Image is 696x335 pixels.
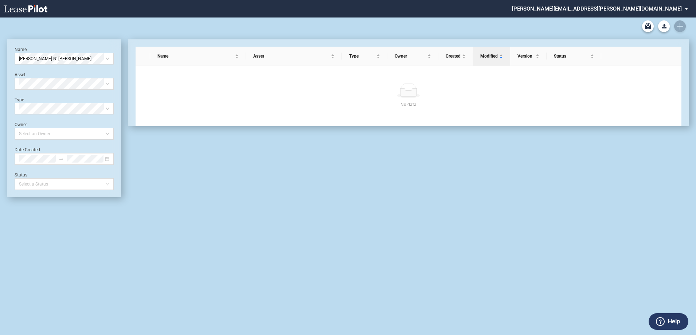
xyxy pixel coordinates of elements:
th: Version [510,47,547,66]
label: Type [15,97,24,102]
th: Status [547,47,601,66]
span: Name [157,52,234,60]
span: Modified [480,52,498,60]
th: Modified [473,47,510,66]
label: Help [668,317,680,326]
label: Owner [15,122,27,127]
th: Name [150,47,246,66]
span: Created [446,52,461,60]
button: Help [649,313,688,330]
md-menu: Download Blank Form List [656,20,672,32]
span: Status [554,52,589,60]
label: Asset [15,72,26,77]
th: Owner [387,47,438,66]
span: Version [517,52,534,60]
label: Status [15,172,27,178]
th: Type [342,47,387,66]
span: to [59,156,64,161]
label: Name [15,47,27,52]
span: Asset [253,52,329,60]
a: Archive [642,20,654,32]
th: Asset [246,47,342,66]
div: No data [144,101,673,108]
th: Created [438,47,473,66]
span: Owner [395,52,426,60]
label: Date Created [15,147,40,152]
span: swap-right [59,156,64,161]
button: Download Blank Form [658,20,670,32]
span: Type [349,52,375,60]
span: Rick N' Morty [19,53,109,64]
